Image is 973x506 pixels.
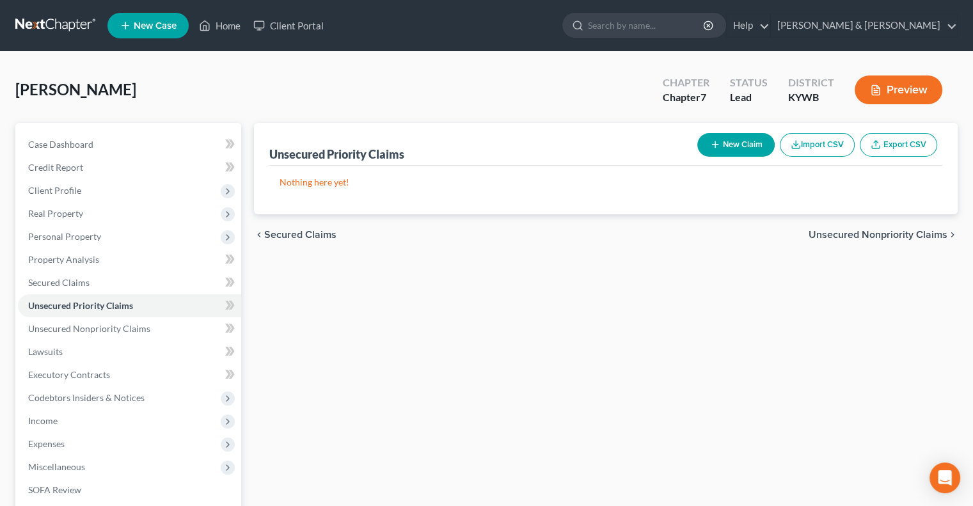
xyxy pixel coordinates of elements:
[809,230,947,240] span: Unsecured Nonpriority Claims
[28,231,101,242] span: Personal Property
[28,484,81,495] span: SOFA Review
[809,230,958,240] button: Unsecured Nonpriority Claims chevron_right
[18,478,241,502] a: SOFA Review
[929,463,960,493] div: Open Intercom Messenger
[788,90,834,105] div: KYWB
[254,230,336,240] button: chevron_left Secured Claims
[28,438,65,449] span: Expenses
[28,392,145,403] span: Codebtors Insiders & Notices
[15,80,136,99] span: [PERSON_NAME]
[264,230,336,240] span: Secured Claims
[28,300,133,311] span: Unsecured Priority Claims
[18,317,241,340] a: Unsecured Nonpriority Claims
[18,294,241,317] a: Unsecured Priority Claims
[193,14,247,37] a: Home
[947,230,958,240] i: chevron_right
[700,91,706,103] span: 7
[697,133,775,157] button: New Claim
[18,156,241,179] a: Credit Report
[28,415,58,426] span: Income
[254,230,264,240] i: chevron_left
[860,133,937,157] a: Export CSV
[18,133,241,156] a: Case Dashboard
[18,340,241,363] a: Lawsuits
[588,13,705,37] input: Search by name...
[28,461,85,472] span: Miscellaneous
[663,75,709,90] div: Chapter
[727,14,770,37] a: Help
[28,346,63,357] span: Lawsuits
[28,208,83,219] span: Real Property
[28,162,83,173] span: Credit Report
[663,90,709,105] div: Chapter
[28,254,99,265] span: Property Analysis
[28,185,81,196] span: Client Profile
[247,14,330,37] a: Client Portal
[28,139,93,150] span: Case Dashboard
[730,75,768,90] div: Status
[855,75,942,104] button: Preview
[280,176,932,189] p: Nothing here yet!
[18,248,241,271] a: Property Analysis
[18,363,241,386] a: Executory Contracts
[18,271,241,294] a: Secured Claims
[134,21,177,31] span: New Case
[269,146,404,162] div: Unsecured Priority Claims
[28,277,90,288] span: Secured Claims
[780,133,855,157] button: Import CSV
[730,90,768,105] div: Lead
[28,369,110,380] span: Executory Contracts
[771,14,957,37] a: [PERSON_NAME] & [PERSON_NAME]
[28,323,150,334] span: Unsecured Nonpriority Claims
[788,75,834,90] div: District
